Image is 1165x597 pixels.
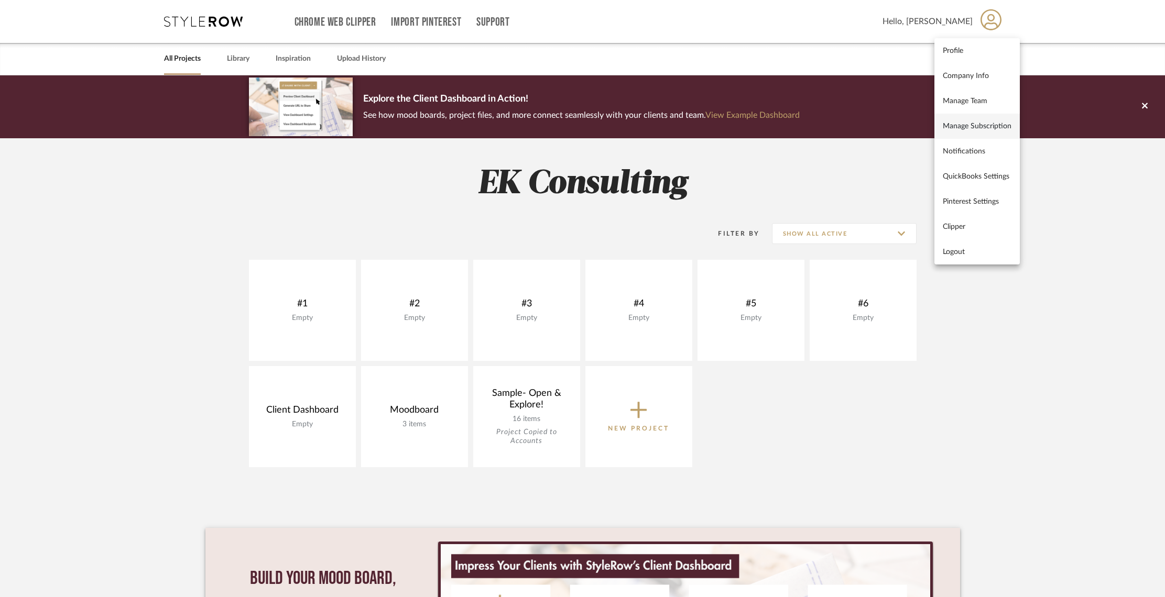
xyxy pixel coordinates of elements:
span: Company Info [943,71,1011,80]
span: QuickBooks Settings [943,172,1011,181]
span: Manage Team [943,96,1011,105]
span: Manage Subscription [943,121,1011,130]
span: Logout [943,247,1011,256]
span: Clipper [943,222,1011,231]
span: Notifications [943,147,1011,156]
span: Profile [943,46,1011,55]
span: Pinterest Settings [943,197,1011,206]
